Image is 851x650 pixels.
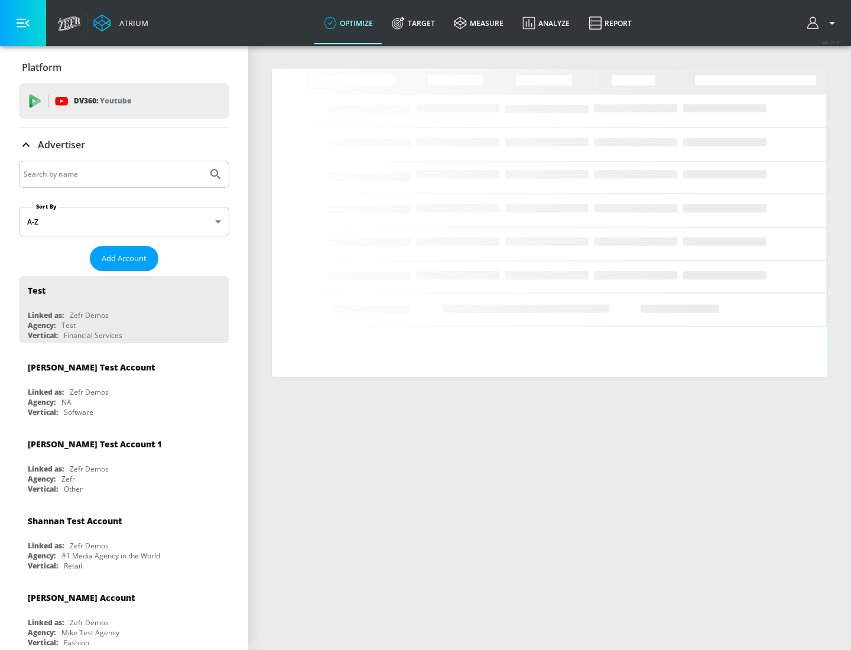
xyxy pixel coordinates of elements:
[579,2,641,44] a: Report
[64,561,82,571] div: Retail
[93,14,148,32] a: Atrium
[64,484,83,494] div: Other
[19,430,229,497] div: [PERSON_NAME] Test Account 1Linked as:Zefr DemosAgency:ZefrVertical:Other
[70,617,109,628] div: Zefr Demos
[19,506,229,574] div: Shannan Test AccountLinked as:Zefr DemosAgency:#1 Media Agency in the WorldVertical:Retail
[70,310,109,320] div: Zefr Demos
[28,617,64,628] div: Linked as:
[61,628,119,638] div: Mike Test Agency
[28,407,58,417] div: Vertical:
[444,2,513,44] a: measure
[28,515,122,526] div: Shannan Test Account
[19,207,229,236] div: A-Z
[102,252,147,265] span: Add Account
[61,397,72,407] div: NA
[28,330,58,340] div: Vertical:
[28,464,64,474] div: Linked as:
[19,353,229,420] div: [PERSON_NAME] Test AccountLinked as:Zefr DemosAgency:NAVertical:Software
[22,61,61,74] p: Platform
[70,541,109,551] div: Zefr Demos
[28,551,56,561] div: Agency:
[28,285,46,296] div: Test
[28,310,64,320] div: Linked as:
[28,397,56,407] div: Agency:
[19,128,229,161] div: Advertiser
[513,2,579,44] a: Analyze
[823,39,839,45] span: v 4.25.2
[24,167,203,182] input: Search by name
[64,638,89,648] div: Fashion
[28,638,58,648] div: Vertical:
[314,2,382,44] a: optimize
[28,320,56,330] div: Agency:
[34,203,59,210] label: Sort By
[64,407,93,417] div: Software
[19,51,229,84] div: Platform
[64,330,122,340] div: Financial Services
[38,138,85,151] p: Advertiser
[61,474,75,484] div: Zefr
[61,320,76,330] div: Test
[28,438,162,450] div: [PERSON_NAME] Test Account 1
[70,464,109,474] div: Zefr Demos
[28,474,56,484] div: Agency:
[382,2,444,44] a: Target
[115,18,148,28] div: Atrium
[74,95,131,108] p: DV360:
[28,628,56,638] div: Agency:
[28,541,64,551] div: Linked as:
[61,551,160,561] div: #1 Media Agency in the World
[19,276,229,343] div: TestLinked as:Zefr DemosAgency:TestVertical:Financial Services
[28,484,58,494] div: Vertical:
[28,387,64,397] div: Linked as:
[28,592,135,603] div: [PERSON_NAME] Account
[28,362,155,373] div: [PERSON_NAME] Test Account
[100,95,131,107] p: Youtube
[28,561,58,571] div: Vertical:
[90,246,158,271] button: Add Account
[70,387,109,397] div: Zefr Demos
[19,83,229,119] div: DV360: Youtube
